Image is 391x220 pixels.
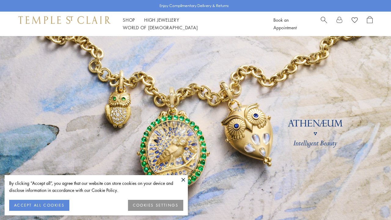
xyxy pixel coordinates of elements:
a: World of [DEMOGRAPHIC_DATA]World of [DEMOGRAPHIC_DATA] [123,24,198,31]
a: High JewelleryHigh Jewellery [144,17,179,23]
button: COOKIES SETTINGS [128,200,183,211]
img: Temple St. Clair [18,16,111,24]
p: Enjoy Complimentary Delivery & Returns [159,3,229,9]
a: ShopShop [123,17,135,23]
a: View Wishlist [352,16,358,25]
nav: Main navigation [123,16,260,31]
button: ACCEPT ALL COOKIES [9,200,69,211]
a: Open Shopping Bag [367,16,373,31]
a: Search [321,16,327,31]
div: By clicking “Accept all”, you agree that our website can store cookies on your device and disclos... [9,180,183,194]
a: Book an Appointment [273,17,297,31]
